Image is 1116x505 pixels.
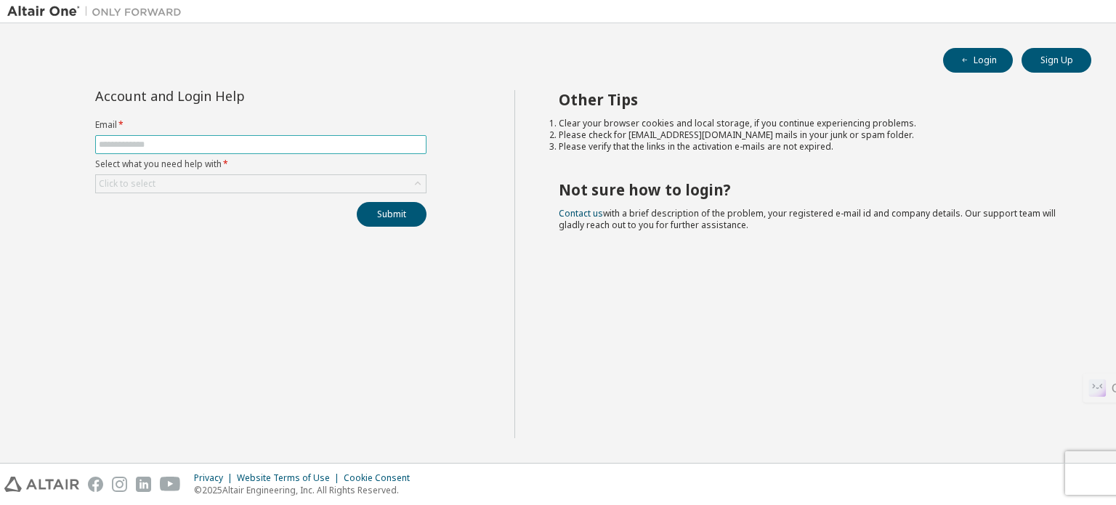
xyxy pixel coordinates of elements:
[88,477,103,492] img: facebook.svg
[96,175,426,193] div: Click to select
[559,207,1056,231] span: with a brief description of the problem, your registered e-mail id and company details. Our suppo...
[95,158,426,170] label: Select what you need help with
[559,129,1066,141] li: Please check for [EMAIL_ADDRESS][DOMAIN_NAME] mails in your junk or spam folder.
[559,180,1066,199] h2: Not sure how to login?
[194,484,418,496] p: © 2025 Altair Engineering, Inc. All Rights Reserved.
[194,472,237,484] div: Privacy
[99,178,155,190] div: Click to select
[237,472,344,484] div: Website Terms of Use
[95,90,360,102] div: Account and Login Help
[95,119,426,131] label: Email
[344,472,418,484] div: Cookie Consent
[136,477,151,492] img: linkedin.svg
[4,477,79,492] img: altair_logo.svg
[7,4,189,19] img: Altair One
[112,477,127,492] img: instagram.svg
[160,477,181,492] img: youtube.svg
[559,90,1066,109] h2: Other Tips
[1022,48,1091,73] button: Sign Up
[559,141,1066,153] li: Please verify that the links in the activation e-mails are not expired.
[559,118,1066,129] li: Clear your browser cookies and local storage, if you continue experiencing problems.
[357,202,426,227] button: Submit
[943,48,1013,73] button: Login
[559,207,603,219] a: Contact us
